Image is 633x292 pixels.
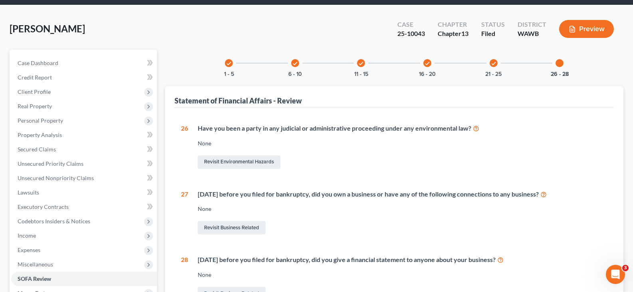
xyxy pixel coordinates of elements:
span: Client Profile [18,88,51,95]
span: Miscellaneous [18,261,53,268]
span: Lawsuits [18,189,39,196]
span: Property Analysis [18,131,62,138]
span: [PERSON_NAME] [10,23,85,34]
span: Income [18,232,36,239]
div: [DATE] before you filed for bankruptcy, did you own a business or have any of the following conne... [198,190,607,199]
button: Preview [559,20,614,38]
span: Codebtors Insiders & Notices [18,218,90,224]
button: 21 - 25 [485,72,502,77]
div: Chapter [438,20,468,29]
div: 25-10043 [397,29,425,38]
button: 16 - 20 [419,72,436,77]
span: Credit Report [18,74,52,81]
i: check [491,61,496,66]
span: Secured Claims [18,146,56,153]
div: Chapter [438,29,468,38]
div: Status [481,20,505,29]
div: None [198,205,607,213]
a: Unsecured Nonpriority Claims [11,171,157,185]
div: Case [397,20,425,29]
div: WAWB [518,29,546,38]
span: Case Dashboard [18,60,58,66]
span: 3 [622,265,629,271]
div: None [198,139,607,147]
a: Secured Claims [11,142,157,157]
span: Executory Contracts [18,203,69,210]
div: Statement of Financial Affairs - Review [175,96,302,105]
button: 6 - 10 [288,72,302,77]
a: Case Dashboard [11,56,157,70]
span: SOFA Review [18,275,51,282]
button: 1 - 5 [224,72,234,77]
a: Lawsuits [11,185,157,200]
i: check [425,61,430,66]
i: check [226,61,232,66]
div: 27 [181,190,188,236]
div: Have you been a party in any judicial or administrative proceeding under any environmental law? [198,124,607,133]
span: Unsecured Nonpriority Claims [18,175,94,181]
i: check [358,61,364,66]
a: Property Analysis [11,128,157,142]
a: SOFA Review [11,272,157,286]
div: [DATE] before you filed for bankruptcy, did you give a financial statement to anyone about your b... [198,255,607,264]
a: Unsecured Priority Claims [11,157,157,171]
a: Executory Contracts [11,200,157,214]
span: Personal Property [18,117,63,124]
a: Revisit Business Related [198,221,266,234]
div: Filed [481,29,505,38]
i: check [292,61,298,66]
span: Real Property [18,103,52,109]
span: Expenses [18,246,40,253]
iframe: Intercom live chat [606,265,625,284]
button: 26 - 28 [551,72,569,77]
a: Credit Report [11,70,157,85]
div: District [518,20,546,29]
div: None [198,271,607,279]
span: 13 [461,30,468,37]
span: Unsecured Priority Claims [18,160,83,167]
a: Revisit Environmental Hazards [198,155,280,169]
button: 11 - 15 [354,72,368,77]
div: 26 [181,124,188,171]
